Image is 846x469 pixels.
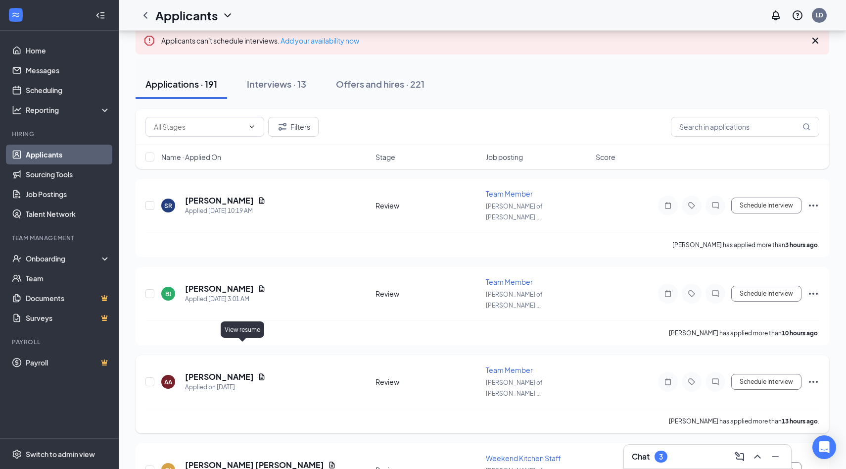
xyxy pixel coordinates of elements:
[686,378,698,386] svg: Tag
[26,353,110,372] a: PayrollCrown
[709,202,721,209] svg: ChatInactive
[165,290,172,298] div: BJ
[731,374,801,390] button: Schedule Interview
[12,449,22,459] svg: Settings
[328,461,336,469] svg: Document
[376,201,480,210] div: Review
[145,78,217,90] div: Applications · 191
[26,449,95,459] div: Switch to admin view
[662,202,674,209] svg: Note
[769,451,781,463] svg: Minimize
[809,35,821,47] svg: Cross
[154,121,244,132] input: All Stages
[26,254,102,263] div: Onboarding
[816,11,823,19] div: LD
[12,130,108,138] div: Hiring
[336,78,424,90] div: Offers and hires · 221
[140,9,151,21] svg: ChevronLeft
[11,10,21,20] svg: WorkstreamLogo
[767,449,783,465] button: Minimize
[632,451,650,462] h3: Chat
[486,203,543,221] span: [PERSON_NAME] of [PERSON_NAME] ...
[792,9,803,21] svg: QuestionInfo
[662,378,674,386] svg: Note
[185,371,254,382] h5: [PERSON_NAME]
[26,105,111,115] div: Reporting
[807,200,819,211] svg: Ellipses
[669,417,819,425] p: [PERSON_NAME] has applied more than .
[26,204,110,224] a: Talent Network
[26,268,110,288] a: Team
[258,197,266,205] svg: Document
[185,382,266,392] div: Applied on [DATE]
[686,202,698,209] svg: Tag
[486,291,543,309] span: [PERSON_NAME] of [PERSON_NAME] ...
[731,286,801,302] button: Schedule Interview
[486,379,543,397] span: [PERSON_NAME] of [PERSON_NAME] ...
[268,117,319,137] button: Filter Filters
[248,123,256,131] svg: ChevronDown
[164,378,172,386] div: AA
[686,290,698,298] svg: Tag
[770,9,782,21] svg: Notifications
[26,164,110,184] a: Sourcing Tools
[185,195,254,206] h5: [PERSON_NAME]
[750,449,765,465] button: ChevronUp
[376,289,480,299] div: Review
[258,285,266,293] svg: Document
[277,121,288,133] svg: Filter
[807,288,819,300] svg: Ellipses
[785,241,818,249] b: 3 hours ago
[734,451,746,463] svg: ComposeMessage
[247,78,306,90] div: Interviews · 13
[486,365,533,374] span: Team Member
[671,117,819,137] input: Search in applications
[812,435,836,459] div: Open Intercom Messenger
[807,376,819,388] svg: Ellipses
[782,417,818,425] b: 13 hours ago
[376,152,395,162] span: Stage
[596,152,615,162] span: Score
[486,454,561,463] span: Weekend Kitchen Staff
[221,321,264,338] div: View resume
[95,10,105,20] svg: Collapse
[782,329,818,337] b: 10 hours ago
[752,451,763,463] svg: ChevronUp
[12,105,22,115] svg: Analysis
[26,288,110,308] a: DocumentsCrown
[662,290,674,298] svg: Note
[12,234,108,242] div: Team Management
[669,329,819,337] p: [PERSON_NAME] has applied more than .
[802,123,810,131] svg: MagnifyingGlass
[143,35,155,47] svg: Error
[222,9,234,21] svg: ChevronDown
[709,290,721,298] svg: ChatInactive
[161,36,359,45] span: Applicants can't schedule interviews.
[26,80,110,100] a: Scheduling
[26,308,110,328] a: SurveysCrown
[486,277,533,286] span: Team Member
[281,36,359,45] a: Add your availability now
[709,378,721,386] svg: ChatInactive
[26,184,110,204] a: Job Postings
[672,241,819,249] p: [PERSON_NAME] has applied more than .
[376,377,480,387] div: Review
[731,198,801,213] button: Schedule Interview
[185,294,266,304] div: Applied [DATE] 3:01 AM
[161,152,221,162] span: Name · Applied On
[26,145,110,164] a: Applicants
[185,283,254,294] h5: [PERSON_NAME]
[486,152,523,162] span: Job posting
[164,202,172,210] div: SR
[185,206,266,216] div: Applied [DATE] 10:19 AM
[258,373,266,381] svg: Document
[12,254,22,263] svg: UserCheck
[155,7,218,24] h1: Applicants
[12,338,108,346] div: Payroll
[659,453,663,461] div: 3
[732,449,748,465] button: ComposeMessage
[26,60,110,80] a: Messages
[486,189,533,198] span: Team Member
[26,41,110,60] a: Home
